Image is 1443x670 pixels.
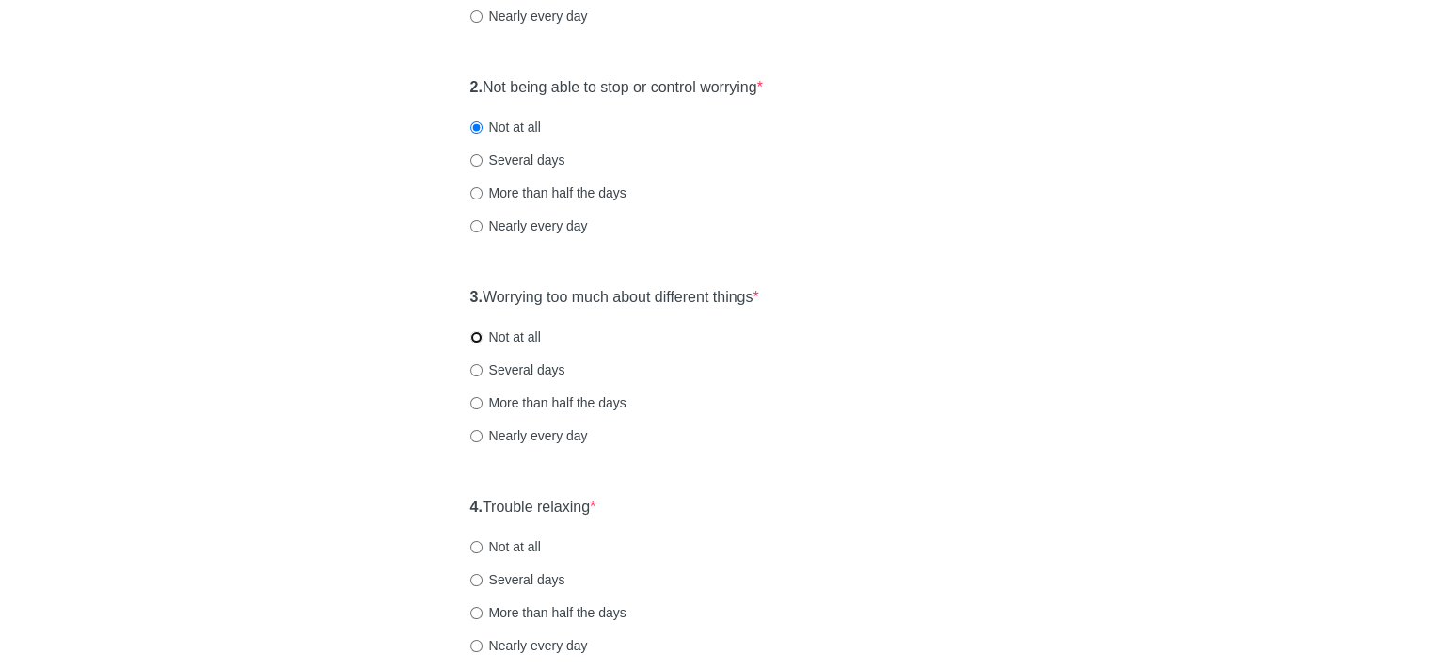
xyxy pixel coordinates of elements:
input: More than half the days [470,397,483,409]
label: Nearly every day [470,636,588,655]
input: Nearly every day [470,10,483,23]
label: Trouble relaxing [470,497,596,518]
input: More than half the days [470,607,483,619]
label: Nearly every day [470,7,588,25]
label: More than half the days [470,603,626,622]
label: Not at all [470,118,541,136]
label: Worrying too much about different things [470,287,759,309]
label: More than half the days [470,393,626,412]
input: Not at all [470,331,483,343]
input: Nearly every day [470,640,483,652]
strong: 4. [470,499,483,515]
label: Nearly every day [470,426,588,445]
label: Not being able to stop or control worrying [470,77,763,99]
input: Several days [470,364,483,376]
input: Not at all [470,541,483,553]
input: Several days [470,574,483,586]
input: Several days [470,154,483,167]
label: Several days [470,570,565,589]
label: Nearly every day [470,216,588,235]
input: Not at all [470,121,483,134]
input: Nearly every day [470,220,483,232]
label: Not at all [470,537,541,556]
label: More than half the days [470,183,626,202]
strong: 2. [470,79,483,95]
label: Not at all [470,327,541,346]
input: More than half the days [470,187,483,199]
strong: 3. [470,289,483,305]
label: Several days [470,360,565,379]
input: Nearly every day [470,430,483,442]
label: Several days [470,151,565,169]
